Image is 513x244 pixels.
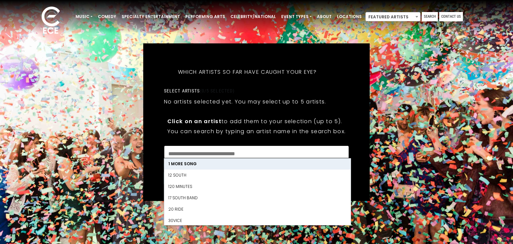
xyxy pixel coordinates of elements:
[167,117,346,126] p: to add them to your selection (up to 5).
[279,11,314,22] a: Event Types
[164,170,351,181] li: 12 South
[34,5,67,37] img: ece_new_logo_whitev2-1.png
[164,158,351,170] li: 1 More Song
[167,117,221,125] strong: Click on an artist
[164,60,331,84] h5: Which artists so far have caught your eye?
[365,12,420,21] span: Featured Artists
[168,150,345,156] textarea: Search
[422,12,438,21] a: Search
[439,12,463,21] a: Contact Us
[73,11,95,22] a: Music
[164,204,351,215] li: 20 Ride
[366,12,420,22] span: Featured Artists
[314,11,334,22] a: About
[164,215,351,226] li: 30Vice
[164,97,326,106] p: No artists selected yet. You may select up to 5 artists.
[334,11,364,22] a: Locations
[164,181,351,192] li: 120 Minutes
[95,11,119,22] a: Comedy
[200,88,235,93] span: (0/5 selected)
[164,88,234,94] label: Select artists
[228,11,279,22] a: Celebrity/National
[164,192,351,204] li: 17 South Band
[119,11,183,22] a: Specialty Entertainment
[167,127,346,136] p: You can search by typing an artist name in the search box.
[183,11,228,22] a: Performing Arts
